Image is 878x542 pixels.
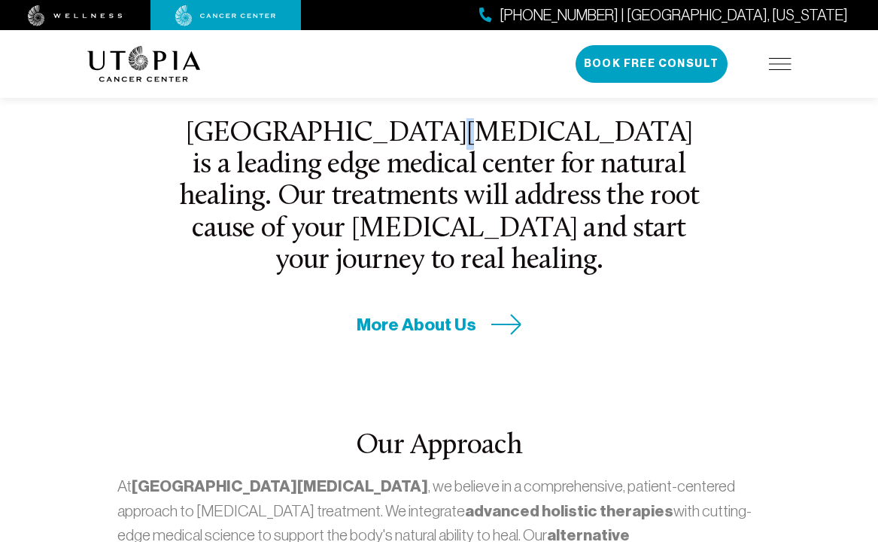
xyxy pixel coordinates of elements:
h2: [GEOGRAPHIC_DATA][MEDICAL_DATA] is a leading edge medical center for natural healing. Our treatme... [178,118,701,277]
button: Book Free Consult [576,45,728,83]
img: logo [87,46,201,82]
strong: advanced holistic therapies [465,501,673,521]
img: wellness [28,5,123,26]
h2: Our Approach [117,431,761,462]
img: cancer center [175,5,276,26]
a: [PHONE_NUMBER] | [GEOGRAPHIC_DATA], [US_STATE] [479,5,848,26]
a: More About Us [357,313,522,336]
img: icon-hamburger [769,58,791,70]
strong: [GEOGRAPHIC_DATA][MEDICAL_DATA] [132,477,428,496]
span: [PHONE_NUMBER] | [GEOGRAPHIC_DATA], [US_STATE] [500,5,848,26]
span: More About Us [357,313,476,336]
